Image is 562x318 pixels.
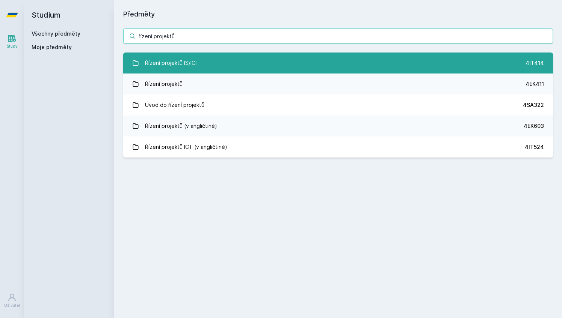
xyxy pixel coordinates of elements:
[123,94,553,115] a: Úvod do řízení projektů 4SA322
[524,122,544,130] div: 4EK603
[523,101,544,109] div: 4SA322
[4,303,20,308] div: Uživatel
[526,59,544,67] div: 4IT414
[525,143,544,151] div: 4IT524
[145,76,183,91] div: Řízení projektů
[123,115,553,136] a: Řízení projektů (v angličtině) 4EK603
[123,73,553,94] a: Řízení projektů 4EK411
[123,52,553,73] a: Řízení projektů IS/ICT 4IT414
[145,97,204,112] div: Úvod do řízení projektů
[145,139,227,154] div: Řízení projektů ICT (v angličtině)
[2,30,23,53] a: Study
[145,55,199,70] div: Řízení projektů IS/ICT
[32,30,80,37] a: Všechny předměty
[32,43,72,51] span: Moje předměty
[123,136,553,157] a: Řízení projektů ICT (v angličtině) 4IT524
[526,80,544,88] div: 4EK411
[7,43,18,49] div: Study
[2,289,23,312] a: Uživatel
[123,9,553,19] h1: Předměty
[123,28,553,43] input: Název nebo ident předmětu…
[145,118,217,133] div: Řízení projektů (v angličtině)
